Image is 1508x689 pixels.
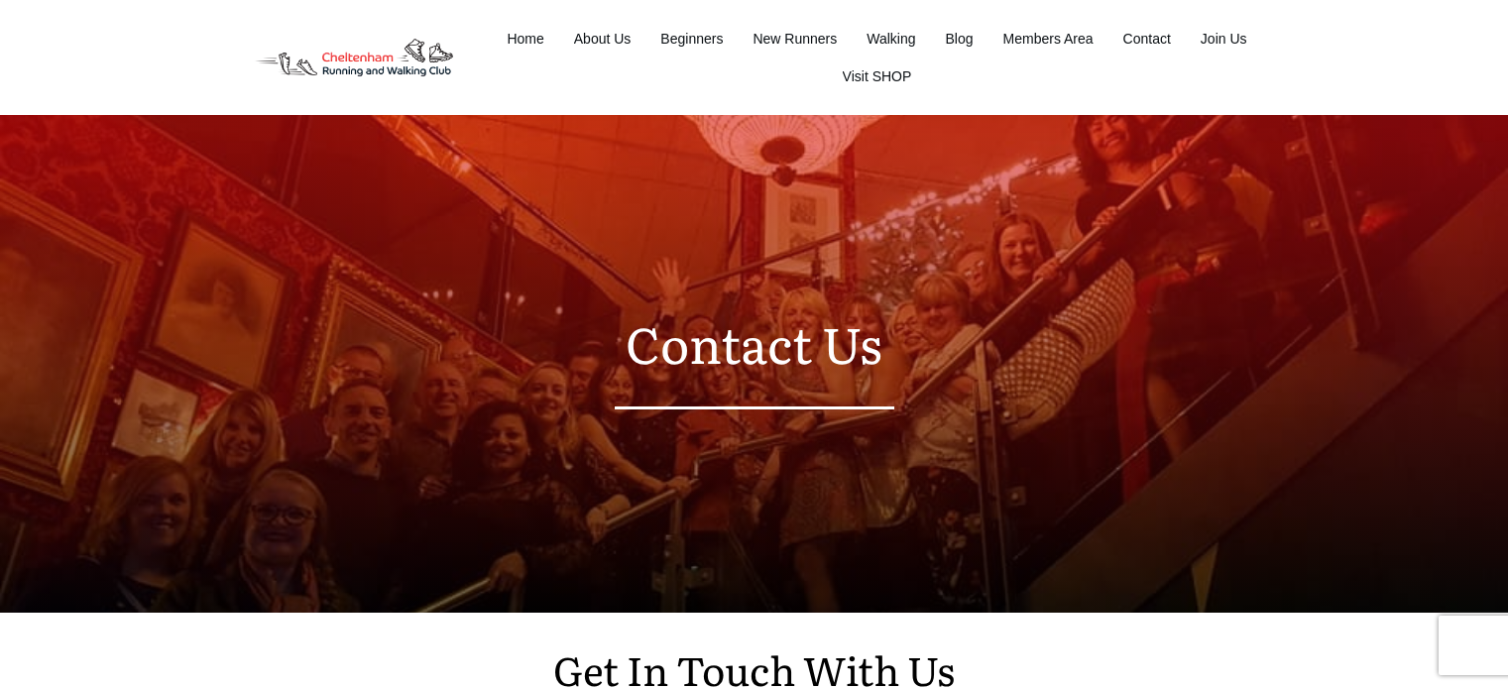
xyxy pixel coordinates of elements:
[574,25,632,53] a: About Us
[1201,25,1247,53] a: Join Us
[946,25,974,53] a: Blog
[1003,25,1094,53] a: Members Area
[507,25,543,53] a: Home
[239,25,470,91] img: Decathlon
[753,25,837,53] a: New Runners
[867,25,915,53] a: Walking
[843,62,912,90] a: Visit SHOP
[1123,25,1171,53] a: Contact
[240,299,1269,387] p: Contact Us
[660,25,723,53] a: Beginners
